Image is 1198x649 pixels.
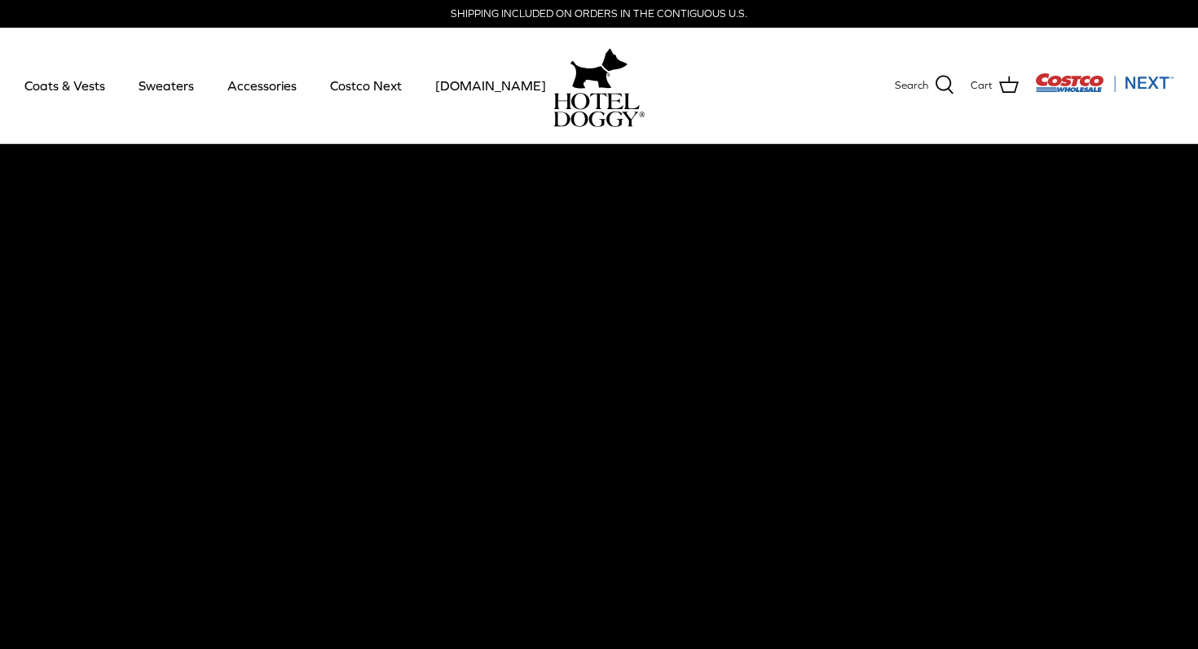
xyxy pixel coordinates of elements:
[315,58,416,113] a: Costco Next
[213,58,311,113] a: Accessories
[895,75,954,96] a: Search
[971,75,1019,96] a: Cart
[124,58,209,113] a: Sweaters
[553,44,645,127] a: hoteldoggy.com hoteldoggycom
[421,58,561,113] a: [DOMAIN_NAME]
[895,77,928,94] span: Search
[553,93,645,127] img: hoteldoggycom
[971,77,993,94] span: Cart
[1035,72,1174,93] img: Costco Next
[10,58,120,113] a: Coats & Vests
[570,44,628,93] img: hoteldoggy.com
[1035,83,1174,95] a: Visit Costco Next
